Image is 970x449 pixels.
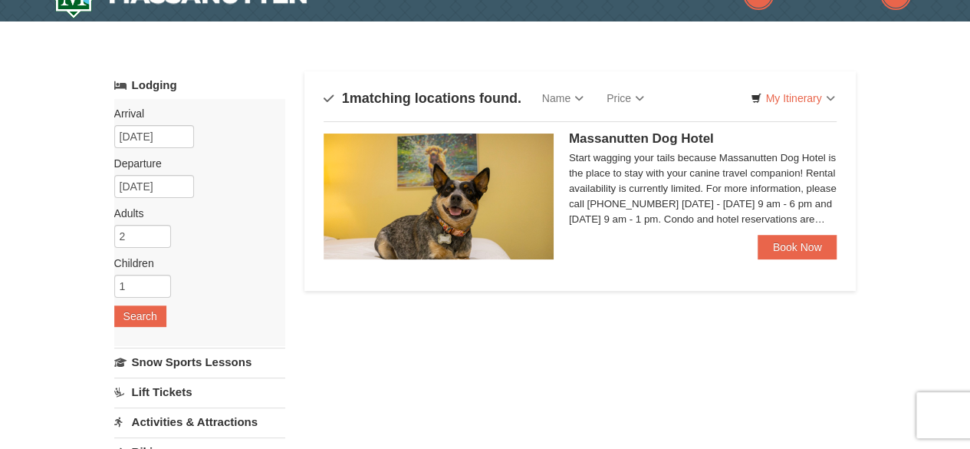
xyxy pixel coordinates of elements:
[569,131,714,146] span: Massanutten Dog Hotel
[114,256,274,271] label: Children
[758,235,837,259] a: Book Now
[569,150,837,227] div: Start wagging your tails because Massanutten Dog Hotel is the place to stay with your canine trav...
[114,378,285,406] a: Lift Tickets
[114,408,285,436] a: Activities & Attractions
[114,305,166,327] button: Search
[114,71,285,99] a: Lodging
[342,91,350,106] span: 1
[324,91,521,106] h4: matching locations found.
[114,348,285,376] a: Snow Sports Lessons
[114,206,274,221] label: Adults
[595,83,656,114] a: Price
[114,106,274,121] label: Arrival
[324,134,554,259] img: 27428181-5-81c892a3.jpg
[531,83,595,114] a: Name
[114,156,274,171] label: Departure
[741,87,844,110] a: My Itinerary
